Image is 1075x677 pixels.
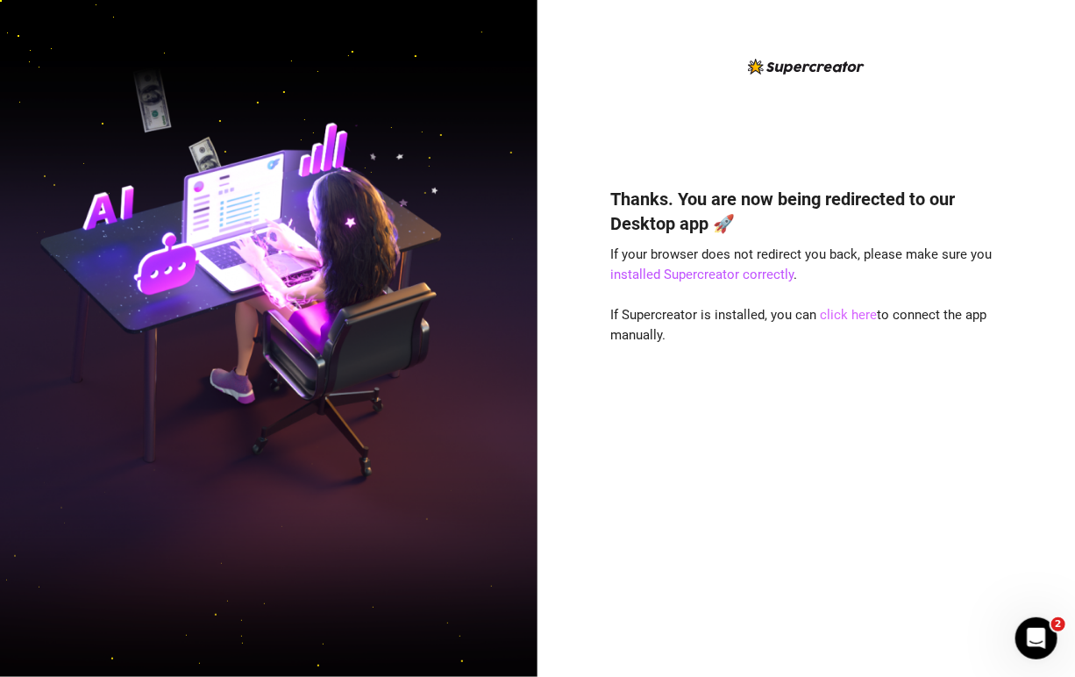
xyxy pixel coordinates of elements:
h4: Thanks. You are now being redirected to our Desktop app 🚀 [611,187,1002,236]
a: click here [821,307,878,323]
img: logo-BBDzfeDw.svg [748,59,865,75]
span: If Supercreator is installed, you can to connect the app manually. [611,307,987,344]
a: installed Supercreator correctly [611,267,794,282]
span: If your browser does not redirect you back, please make sure you . [611,246,993,283]
span: 2 [1051,617,1065,631]
iframe: Intercom live chat [1015,617,1057,659]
